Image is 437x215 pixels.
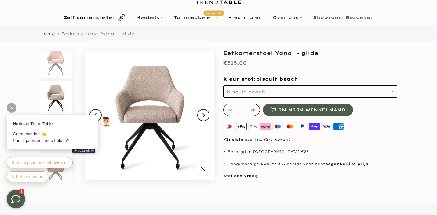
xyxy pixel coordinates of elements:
p: ✔ Bezorgd in [GEOGRAPHIC_DATA] €25 [223,149,397,155]
span: kleur stof: [223,76,298,82]
p: ✔ levertijd (2-6 weken) [223,137,397,143]
span: In mijn winkelmand [279,108,345,112]
h1: Eetkamerstoel Yanai - glide [223,51,397,55]
img: shopify pay [308,122,320,130]
a: Kleurstalen [223,14,267,21]
img: maestro [272,122,284,130]
img: american express [333,122,345,130]
iframe: toggle-frame [1,184,31,214]
img: visa [320,122,333,130]
span: Ik heb een vraag [11,89,43,93]
button: In mijn winkelmand [263,104,353,116]
img: paypal [296,122,308,130]
span: biscuit beach [256,76,298,82]
a: Stel een vraag [223,174,258,178]
span: Eetkamerstoel Yanai - glide [61,31,134,36]
a: Showroom Bezoeken [308,14,379,21]
img: apple pay [235,122,247,130]
b: Zelf samenstellen [64,15,116,20]
img: google pay [247,122,260,130]
a: Zelf samenstellen [58,12,130,23]
div: €315,00 [223,58,246,67]
img: klarna [260,122,272,130]
a: Over ons [267,14,308,21]
a: Meubels [130,14,168,21]
strong: toegankelijke prijs [323,162,368,166]
img: ideal [223,122,235,130]
button: biscuit beach [223,85,397,98]
b: Showroom Bezoeken [313,15,374,20]
strong: Snelste [226,137,243,141]
p: ✔ Hoogwaardige kwaliteit & design voor een . [223,161,397,167]
iframe: bot-iframe [1,86,120,190]
span: Populair [203,11,224,16]
a: TuinmeubelenPopulair [168,14,223,21]
a: Home [40,32,55,36]
img: master [284,122,296,130]
button: Next [197,109,209,121]
span: biscuit beach [227,89,265,95]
